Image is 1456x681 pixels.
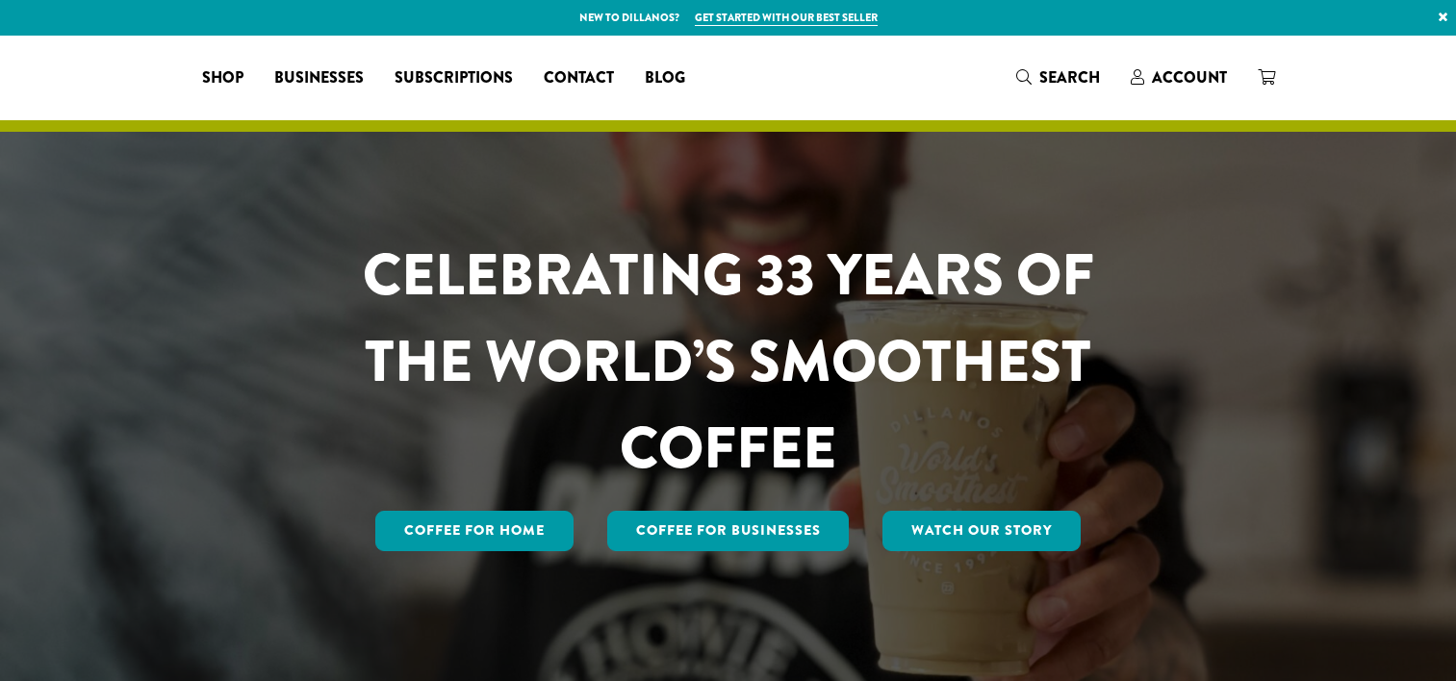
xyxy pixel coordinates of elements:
[695,10,878,26] a: Get started with our best seller
[645,66,685,90] span: Blog
[306,232,1151,492] h1: CELEBRATING 33 YEARS OF THE WORLD’S SMOOTHEST COFFEE
[1039,66,1100,88] span: Search
[274,66,364,90] span: Businesses
[882,511,1081,551] a: Watch Our Story
[187,63,259,93] a: Shop
[607,511,850,551] a: Coffee For Businesses
[375,511,574,551] a: Coffee for Home
[1001,62,1115,93] a: Search
[544,66,614,90] span: Contact
[1152,66,1227,88] span: Account
[395,66,513,90] span: Subscriptions
[202,66,243,90] span: Shop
